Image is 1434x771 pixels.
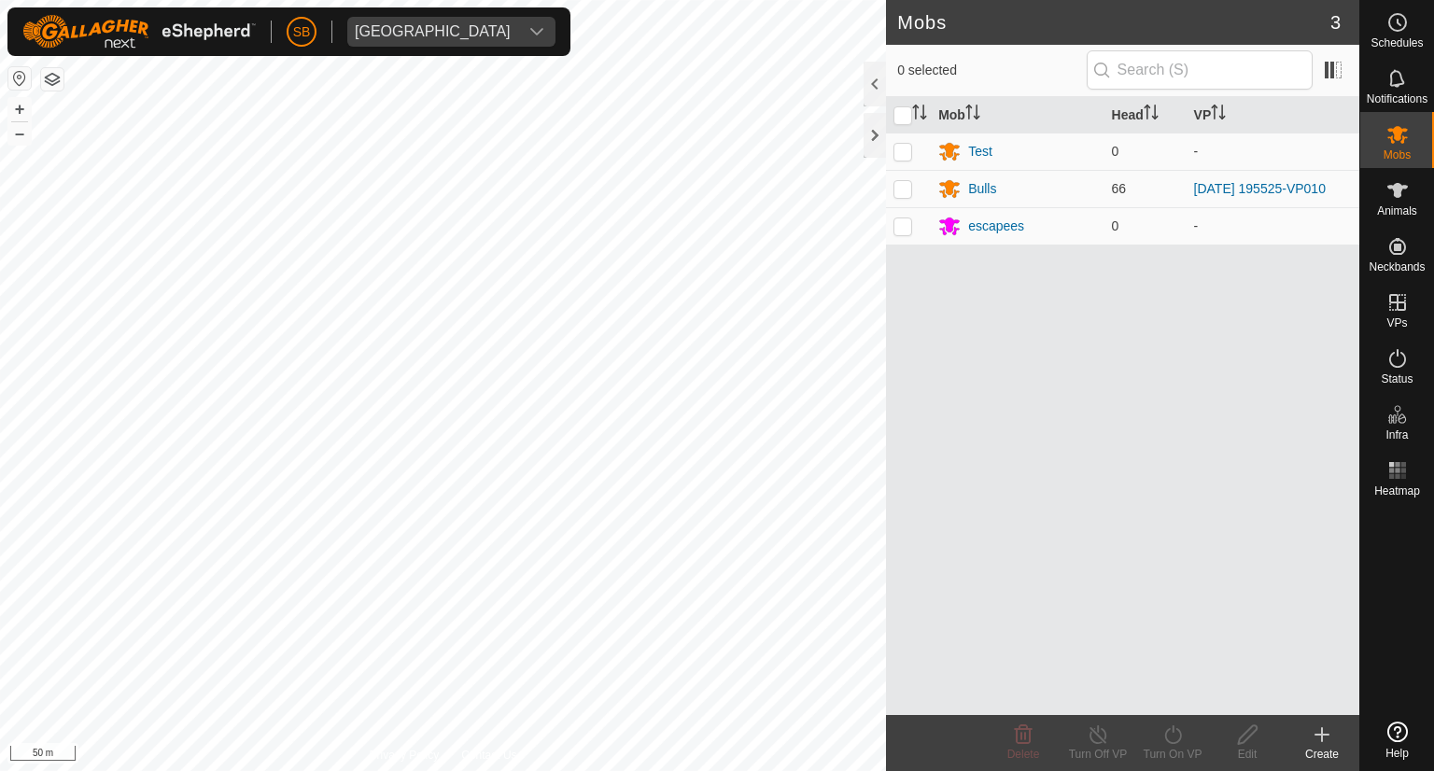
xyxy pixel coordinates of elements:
[1369,261,1425,273] span: Neckbands
[1374,485,1420,497] span: Heatmap
[965,107,980,122] p-sorticon: Activate to sort
[1367,93,1427,105] span: Notifications
[1385,748,1409,759] span: Help
[1087,50,1313,90] input: Search (S)
[1007,748,1040,761] span: Delete
[897,11,1330,34] h2: Mobs
[1135,746,1210,763] div: Turn On VP
[355,24,511,39] div: [GEOGRAPHIC_DATA]
[1187,207,1359,245] td: -
[8,67,31,90] button: Reset Map
[8,98,31,120] button: +
[370,747,440,764] a: Privacy Policy
[41,68,63,91] button: Map Layers
[1187,133,1359,170] td: -
[897,61,1086,80] span: 0 selected
[293,22,311,42] span: SB
[912,107,927,122] p-sorticon: Activate to sort
[8,122,31,145] button: –
[1144,107,1159,122] p-sorticon: Activate to sort
[461,747,516,764] a: Contact Us
[22,15,256,49] img: Gallagher Logo
[1385,429,1408,441] span: Infra
[1194,181,1326,196] a: [DATE] 195525-VP010
[518,17,555,47] div: dropdown trigger
[1285,746,1359,763] div: Create
[1386,317,1407,329] span: VPs
[968,179,996,199] div: Bulls
[931,97,1104,133] th: Mob
[1112,218,1119,233] span: 0
[1371,37,1423,49] span: Schedules
[1360,714,1434,766] a: Help
[1187,97,1359,133] th: VP
[347,17,518,47] span: Tangihanga station
[1211,107,1226,122] p-sorticon: Activate to sort
[1384,149,1411,161] span: Mobs
[1112,181,1127,196] span: 66
[1330,8,1341,36] span: 3
[1061,746,1135,763] div: Turn Off VP
[1210,746,1285,763] div: Edit
[1112,144,1119,159] span: 0
[1104,97,1187,133] th: Head
[968,142,992,161] div: Test
[1381,373,1413,385] span: Status
[1377,205,1417,217] span: Animals
[968,217,1024,236] div: escapees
